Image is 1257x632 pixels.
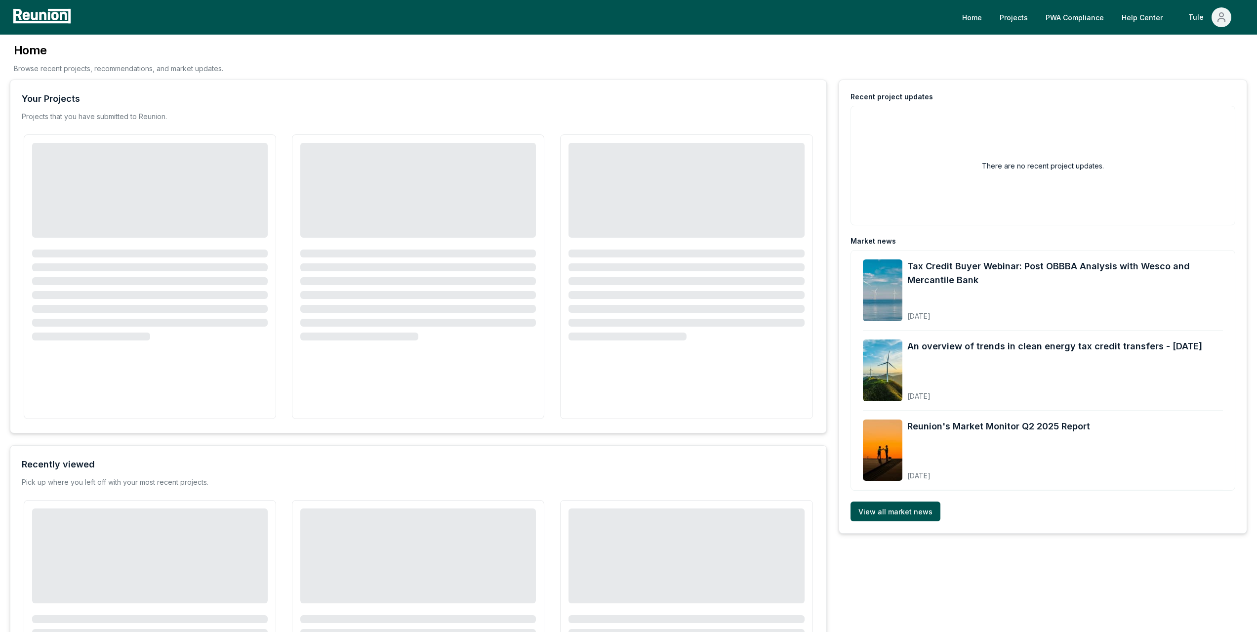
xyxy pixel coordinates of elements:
[851,92,933,102] div: Recent project updates
[863,259,902,321] img: Tax Credit Buyer Webinar: Post OBBBA Analysis with Wesco and Mercantile Bank
[22,458,95,471] div: Recently viewed
[22,112,167,122] p: Projects that you have submitted to Reunion.
[863,420,902,481] img: Reunion's Market Monitor Q2 2025 Report
[954,7,1247,27] nav: Main
[14,63,223,74] p: Browse recent projects, recommendations, and market updates.
[907,463,1090,481] div: [DATE]
[982,161,1104,171] h2: There are no recent project updates.
[851,236,896,246] div: Market news
[907,339,1202,353] a: An overview of trends in clean energy tax credit transfers - [DATE]
[954,7,990,27] a: Home
[1038,7,1112,27] a: PWA Compliance
[851,502,940,521] a: View all market news
[1114,7,1171,27] a: Help Center
[907,384,1202,401] div: [DATE]
[14,42,223,58] h3: Home
[22,477,208,487] div: Pick up where you left off with your most recent projects.
[1180,7,1239,27] button: Tule
[22,92,80,106] div: Your Projects
[907,259,1223,287] a: Tax Credit Buyer Webinar: Post OBBBA Analysis with Wesco and Mercantile Bank
[907,420,1090,433] a: Reunion's Market Monitor Q2 2025 Report
[907,304,1223,321] div: [DATE]
[992,7,1036,27] a: Projects
[863,339,902,401] img: An overview of trends in clean energy tax credit transfers - August 2025
[1188,7,1208,27] div: Tule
